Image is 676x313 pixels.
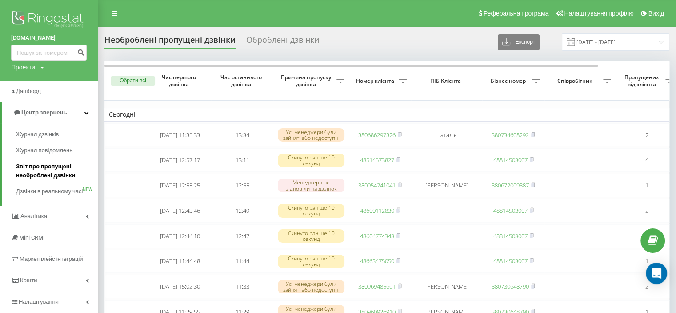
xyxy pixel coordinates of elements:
[20,213,47,220] span: Аналiтика
[149,250,211,273] td: [DATE] 11:44:48
[411,123,482,147] td: Наталія
[211,148,273,172] td: 13:11
[278,280,344,293] div: Усі менеджери були зайняті або недоступні
[646,263,667,284] div: Open Intercom Messenger
[211,275,273,298] td: 11:33
[16,142,98,159] a: Журнал повідомлень
[16,126,98,142] a: Журнал дзвінків
[278,255,344,268] div: Скинуто раніше 10 секунд
[493,257,528,265] a: 48814503007
[493,207,528,215] a: 48814503007
[492,131,529,139] a: 380734608292
[16,183,98,199] a: Дзвінки в реальному часіNEW
[549,77,603,85] span: Співробітник
[648,10,664,17] span: Вихід
[419,77,475,85] span: ПІБ Клієнта
[111,76,155,86] button: Обрати всі
[21,109,67,116] span: Центр звернень
[149,148,211,172] td: [DATE] 12:57:17
[492,282,529,290] a: 380730648790
[104,35,236,49] div: Необроблені пропущені дзвінки
[564,10,633,17] span: Налаштування профілю
[278,229,344,243] div: Скинуто раніше 10 секунд
[358,131,396,139] a: 380686297326
[16,162,93,180] span: Звіт про пропущені необроблені дзвінки
[11,63,35,72] div: Проекти
[16,159,98,183] a: Звіт про пропущені необроблені дзвінки
[11,9,87,31] img: Ringostat logo
[149,123,211,147] td: [DATE] 11:35:33
[278,74,336,88] span: Причина пропуску дзвінка
[16,130,59,139] span: Журнал дзвінків
[218,74,266,88] span: Час останнього дзвінка
[11,45,87,61] input: Пошук за номером
[492,181,529,189] a: 380672009387
[411,174,482,197] td: [PERSON_NAME]
[211,224,273,248] td: 12:47
[20,277,37,284] span: Кошти
[156,74,204,88] span: Час першого дзвінка
[211,199,273,223] td: 12:49
[278,128,344,142] div: Усі менеджери були зайняті або недоступні
[19,298,59,305] span: Налаштування
[246,35,319,49] div: Оброблені дзвінки
[498,34,540,50] button: Експорт
[211,250,273,273] td: 11:44
[278,179,344,192] div: Менеджери не відповіли на дзвінок
[11,33,87,42] a: [DOMAIN_NAME]
[278,154,344,167] div: Скинуто раніше 10 секунд
[360,257,394,265] a: 48663475050
[211,174,273,197] td: 12:55
[493,156,528,164] a: 48814503007
[360,232,394,240] a: 48604774343
[278,204,344,217] div: Скинуто раніше 10 секунд
[149,224,211,248] td: [DATE] 12:44:10
[16,187,83,196] span: Дзвінки в реальному часі
[411,275,482,298] td: [PERSON_NAME]
[360,156,394,164] a: 48514573827
[16,146,72,155] span: Журнал повідомлень
[2,102,98,123] a: Центр звернень
[20,256,83,262] span: Маркетплейс інтеграцій
[493,232,528,240] a: 48814503007
[149,275,211,298] td: [DATE] 15:02:30
[19,234,43,241] span: Mini CRM
[484,10,549,17] span: Реферальна програма
[358,181,396,189] a: 380954241041
[149,174,211,197] td: [DATE] 12:55:25
[149,199,211,223] td: [DATE] 12:43:46
[487,77,532,85] span: Бізнес номер
[620,74,665,88] span: Пропущених від клієнта
[358,282,396,290] a: 380969485661
[16,88,41,94] span: Дашборд
[211,123,273,147] td: 13:34
[353,77,399,85] span: Номер клієнта
[360,207,394,215] a: 48600112830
